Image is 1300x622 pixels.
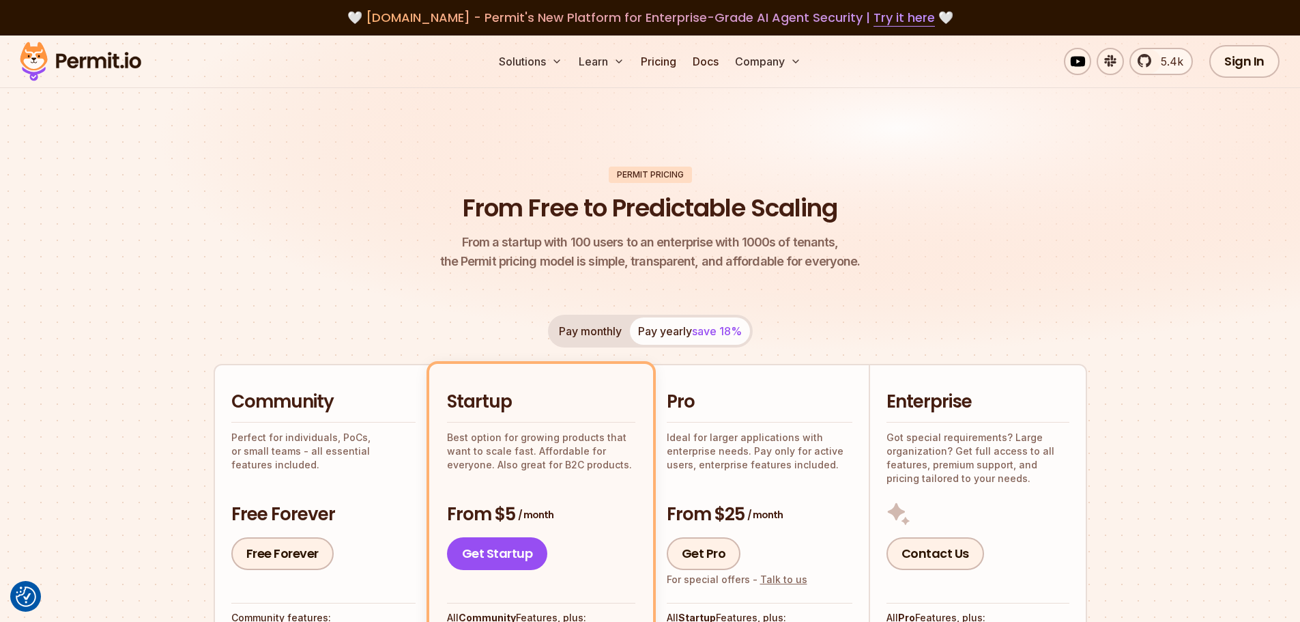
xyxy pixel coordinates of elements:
[14,38,147,85] img: Permit logo
[667,431,852,472] p: Ideal for larger applications with enterprise needs. Pay only for active users, enterprise featur...
[747,508,783,522] span: / month
[440,233,861,252] span: From a startup with 100 users to an enterprise with 1000s of tenants,
[447,537,548,570] a: Get Startup
[573,48,630,75] button: Learn
[609,167,692,183] div: Permit Pricing
[447,431,635,472] p: Best option for growing products that want to scale fast. Affordable for everyone. Also great for...
[551,317,630,345] button: Pay monthly
[760,574,807,585] a: Talk to us
[635,48,682,75] a: Pricing
[366,9,935,26] span: [DOMAIN_NAME] - Permit's New Platform for Enterprise-Grade AI Agent Security |
[886,390,1069,414] h2: Enterprise
[231,537,334,570] a: Free Forever
[667,573,807,586] div: For special offers -
[518,508,553,522] span: / month
[16,586,36,607] img: Revisit consent button
[873,9,935,27] a: Try it here
[667,503,852,527] h3: From $25
[730,48,807,75] button: Company
[447,503,635,527] h3: From $5
[667,537,741,570] a: Get Pro
[886,431,1069,485] p: Got special requirements? Large organization? Get full access to all features, premium support, a...
[493,48,568,75] button: Solutions
[33,8,1267,27] div: 🤍 🤍
[1209,45,1280,78] a: Sign In
[16,586,36,607] button: Consent Preferences
[231,503,416,527] h3: Free Forever
[1129,48,1193,75] a: 5.4k
[667,390,852,414] h2: Pro
[463,191,837,225] h1: From Free to Predictable Scaling
[231,431,416,472] p: Perfect for individuals, PoCs, or small teams - all essential features included.
[886,537,984,570] a: Contact Us
[440,233,861,271] p: the Permit pricing model is simple, transparent, and affordable for everyone.
[687,48,724,75] a: Docs
[447,390,635,414] h2: Startup
[1153,53,1183,70] span: 5.4k
[231,390,416,414] h2: Community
